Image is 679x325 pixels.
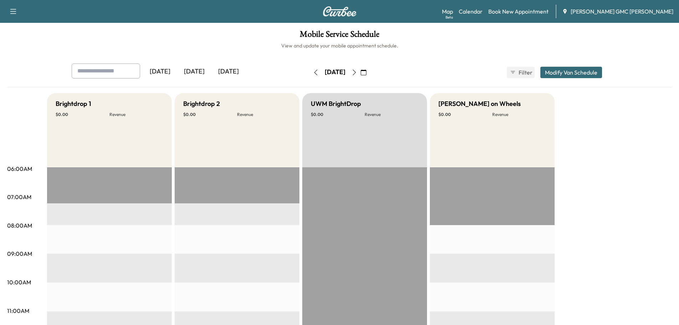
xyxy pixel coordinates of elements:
[7,249,32,258] p: 09:00AM
[56,99,91,109] h5: Brightdrop 1
[446,15,453,20] div: Beta
[7,306,29,315] p: 11:00AM
[492,112,546,117] p: Revenue
[183,99,220,109] h5: Brightdrop 2
[211,64,246,80] div: [DATE]
[571,7,673,16] span: [PERSON_NAME] GMC [PERSON_NAME]
[143,64,177,80] div: [DATE]
[109,112,163,117] p: Revenue
[183,112,237,117] p: $ 0.00
[237,112,291,117] p: Revenue
[311,99,361,109] h5: UWM BrightDrop
[323,6,357,16] img: Curbee Logo
[325,68,345,77] div: [DATE]
[7,221,32,230] p: 08:00AM
[365,112,418,117] p: Revenue
[438,99,521,109] h5: [PERSON_NAME] on Wheels
[7,278,31,286] p: 10:00AM
[442,7,453,16] a: MapBeta
[507,67,535,78] button: Filter
[7,164,32,173] p: 06:00AM
[177,64,211,80] div: [DATE]
[56,112,109,117] p: $ 0.00
[519,68,531,77] span: Filter
[311,112,365,117] p: $ 0.00
[540,67,602,78] button: Modify Van Schedule
[7,30,672,42] h1: Mobile Service Schedule
[438,112,492,117] p: $ 0.00
[488,7,549,16] a: Book New Appointment
[7,42,672,49] h6: View and update your mobile appointment schedule.
[459,7,483,16] a: Calendar
[7,193,31,201] p: 07:00AM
